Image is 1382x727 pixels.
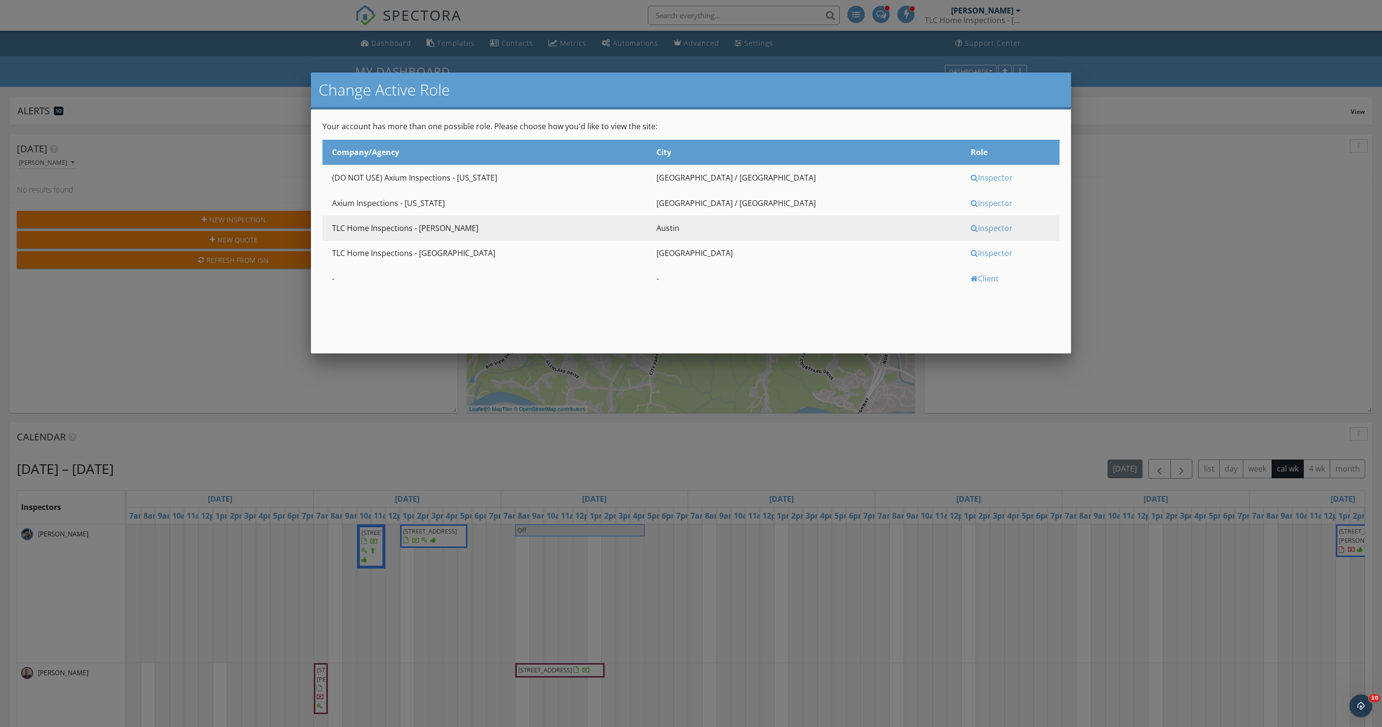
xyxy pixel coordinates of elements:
h2: Change Active Role [319,80,1063,99]
th: Role [961,140,1060,165]
td: Austin [647,216,961,241]
span: 10 [1369,694,1380,702]
td: Axium Inspections - [US_STATE] [322,191,647,216]
div: Inspector [971,248,1057,258]
td: [GEOGRAPHIC_DATA] / [GEOGRAPHIC_DATA] [647,191,961,216]
div: Client [971,273,1057,284]
div: Inspector [971,223,1057,233]
td: - [322,266,647,291]
iframe: Intercom live chat [1349,694,1372,717]
th: City [647,140,961,165]
td: TLC Home Inspections - [PERSON_NAME] [322,216,647,241]
td: (DO NOT USE) Axium Inspections - [US_STATE] [322,165,647,191]
p: Your account has more than one possible role. Please choose how you'd like to view the site: [322,121,1060,132]
td: - [647,266,961,291]
div: Inspector [971,172,1057,183]
th: Company/Agency [322,140,647,165]
td: [GEOGRAPHIC_DATA] / [GEOGRAPHIC_DATA] [647,165,961,191]
div: Inspector [971,198,1057,208]
td: TLC Home Inspections - [GEOGRAPHIC_DATA] [322,241,647,266]
td: [GEOGRAPHIC_DATA] [647,241,961,266]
